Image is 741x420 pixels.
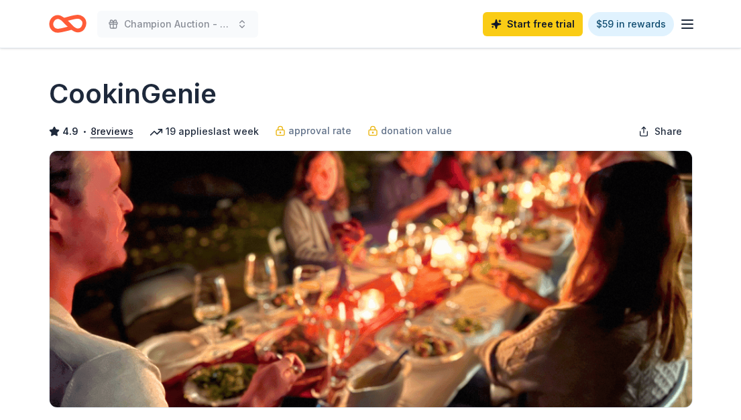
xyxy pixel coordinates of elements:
a: Start free trial [483,12,583,36]
span: approval rate [288,123,351,139]
span: donation value [381,123,452,139]
a: $59 in rewards [588,12,674,36]
a: Home [49,8,87,40]
button: Share [628,118,693,145]
span: Share [654,123,682,140]
a: approval rate [275,123,351,139]
button: Champion Auction - Breakfast of Champions [97,11,258,38]
span: Champion Auction - Breakfast of Champions [124,16,231,32]
span: • [82,126,87,137]
button: 8reviews [91,123,133,140]
div: 19 applies last week [150,123,259,140]
h1: CookinGenie [49,75,217,113]
a: donation value [367,123,452,139]
span: 4.9 [62,123,78,140]
img: Image for CookinGenie [50,151,692,407]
